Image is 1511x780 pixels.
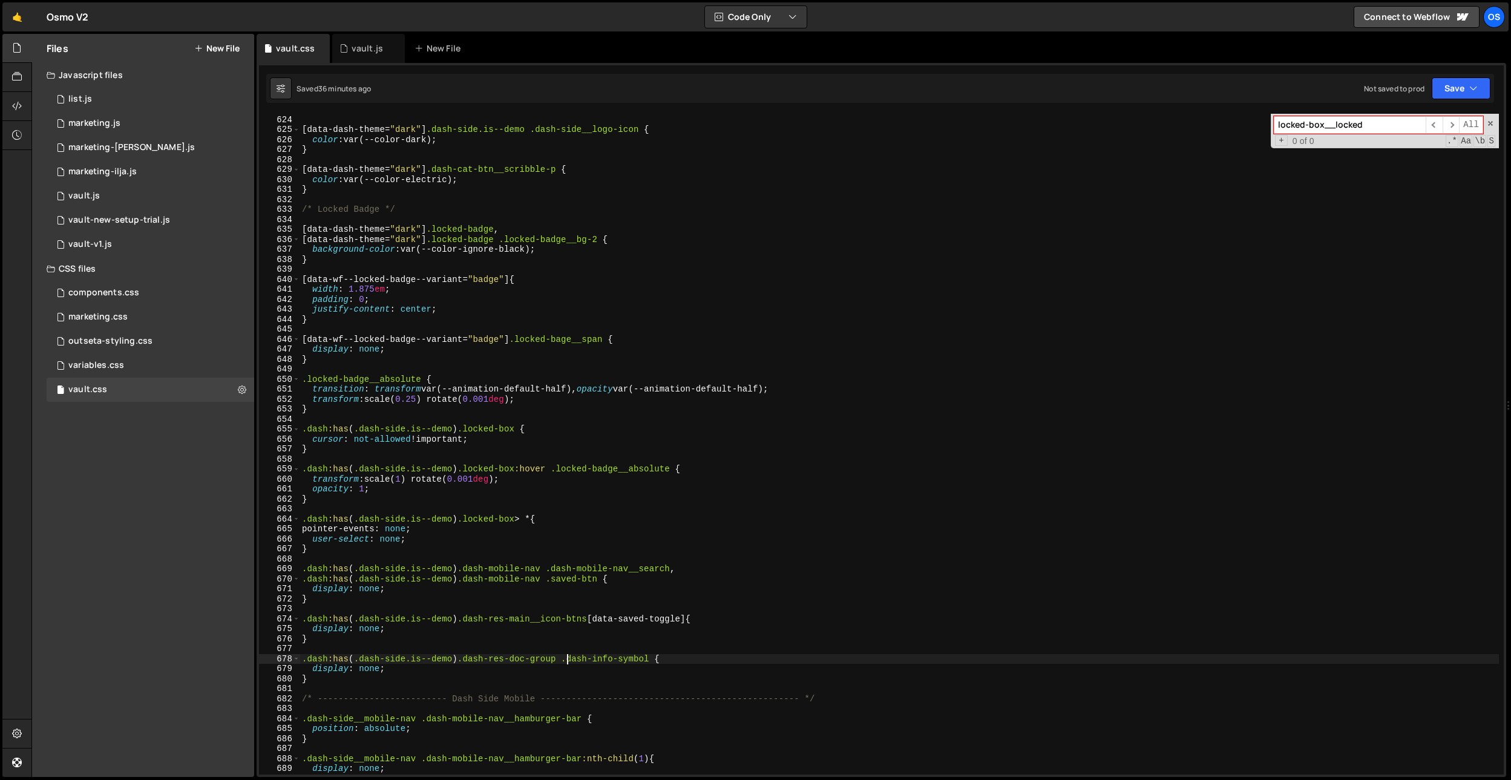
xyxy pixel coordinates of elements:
[1460,135,1472,147] span: CaseSensitive Search
[259,514,300,525] div: 664
[259,764,300,774] div: 689
[1354,6,1480,28] a: Connect to Webflow
[259,404,300,415] div: 653
[259,375,300,385] div: 650
[259,524,300,534] div: 665
[47,329,254,353] div: 16596/45156.css
[259,135,300,145] div: 626
[47,184,254,208] div: 16596/45133.js
[1432,77,1490,99] button: Save
[68,384,107,395] div: vault.css
[1443,116,1460,134] span: ​
[259,185,300,195] div: 631
[259,125,300,135] div: 625
[259,224,300,235] div: 635
[259,215,300,225] div: 634
[352,42,383,54] div: vault.js
[259,424,300,434] div: 655
[259,624,300,634] div: 675
[68,287,139,298] div: components.css
[259,694,300,704] div: 682
[259,275,300,285] div: 640
[68,360,124,371] div: variables.css
[318,84,371,94] div: 36 minutes ago
[47,136,254,160] div: 16596/45424.js
[259,344,300,355] div: 647
[259,244,300,255] div: 637
[47,160,254,184] div: 16596/45423.js
[68,94,92,105] div: list.js
[259,195,300,205] div: 632
[259,494,300,505] div: 662
[259,564,300,574] div: 669
[259,544,300,554] div: 667
[259,235,300,245] div: 636
[68,215,170,226] div: vault-new-setup-trial.js
[259,604,300,614] div: 673
[259,255,300,265] div: 638
[297,84,371,94] div: Saved
[1426,116,1443,134] span: ​
[276,42,315,54] div: vault.css
[259,614,300,624] div: 674
[194,44,240,53] button: New File
[1483,6,1505,28] div: Os
[259,594,300,605] div: 672
[32,257,254,281] div: CSS files
[259,444,300,454] div: 657
[1364,84,1424,94] div: Not saved to prod
[259,644,300,654] div: 677
[68,142,195,153] div: marketing-[PERSON_NAME].js
[259,674,300,684] div: 680
[259,165,300,175] div: 629
[259,754,300,764] div: 688
[259,264,300,275] div: 639
[259,284,300,295] div: 641
[68,312,128,323] div: marketing.css
[47,281,254,305] div: 16596/45511.css
[47,42,68,55] h2: Files
[259,634,300,644] div: 676
[259,504,300,514] div: 663
[47,87,254,111] div: 16596/45151.js
[259,315,300,325] div: 644
[259,145,300,155] div: 627
[259,704,300,714] div: 683
[1473,135,1486,147] span: Whole Word Search
[47,208,254,232] div: 16596/45152.js
[47,10,88,24] div: Osmo V2
[259,684,300,694] div: 681
[259,304,300,315] div: 643
[1288,136,1319,146] span: 0 of 0
[68,336,152,347] div: outseta-styling.css
[259,355,300,365] div: 648
[47,353,254,378] div: 16596/45154.css
[68,239,112,250] div: vault-v1.js
[415,42,465,54] div: New File
[32,63,254,87] div: Javascript files
[259,464,300,474] div: 659
[259,434,300,445] div: 656
[259,115,300,125] div: 624
[259,484,300,494] div: 661
[259,714,300,724] div: 684
[1446,135,1458,147] span: RegExp Search
[47,232,254,257] div: 16596/45132.js
[259,724,300,734] div: 685
[68,166,137,177] div: marketing-ilja.js
[259,155,300,165] div: 628
[259,474,300,485] div: 660
[259,324,300,335] div: 645
[705,6,807,28] button: Code Only
[259,384,300,395] div: 651
[68,118,120,129] div: marketing.js
[68,191,100,202] div: vault.js
[259,175,300,185] div: 630
[259,454,300,465] div: 658
[259,554,300,565] div: 668
[259,534,300,545] div: 666
[1459,116,1483,134] span: Alt-Enter
[2,2,32,31] a: 🤙
[47,111,254,136] div: 16596/45422.js
[259,744,300,754] div: 687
